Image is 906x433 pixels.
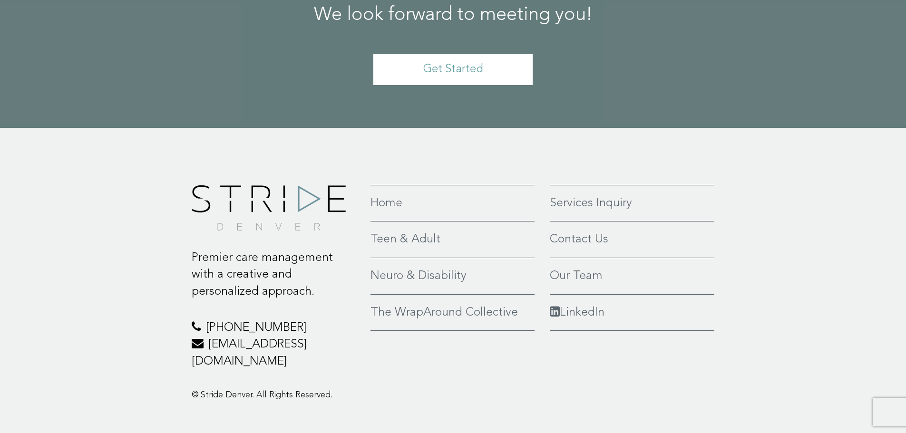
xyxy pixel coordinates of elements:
[550,268,715,285] a: Our Team
[192,391,332,399] span: © Stride Denver. All Rights Reserved.
[192,250,357,300] p: Premier care management with a creative and personalized approach.
[192,185,346,231] img: footer-logo.png
[550,231,715,248] a: Contact Us
[192,319,357,370] p: [PHONE_NUMBER] [EMAIL_ADDRESS][DOMAIN_NAME]
[370,231,535,248] a: Teen & Adult
[550,195,715,212] a: Services Inquiry
[370,195,535,212] a: Home
[373,54,533,85] a: Get Started
[370,304,535,321] a: The WrapAround Collective
[87,5,819,26] h2: We look forward to meeting you!
[370,268,535,285] a: Neuro & Disability
[550,304,715,321] a: LinkedIn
